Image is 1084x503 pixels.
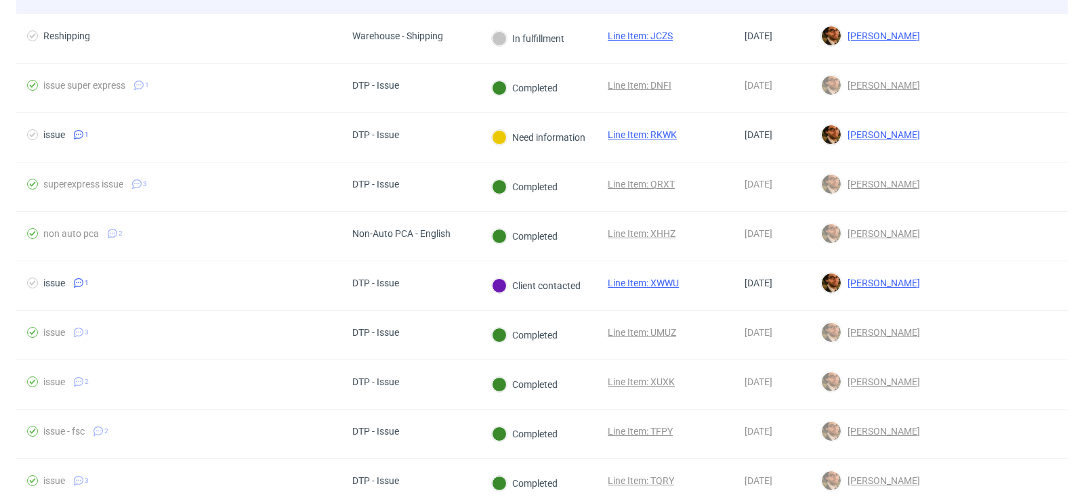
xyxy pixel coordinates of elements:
[352,179,399,190] div: DTP - Issue
[608,278,679,288] a: Line Item: XWWU
[842,129,920,140] span: [PERSON_NAME]
[492,229,558,244] div: Completed
[608,80,671,91] a: Line Item: DNFI
[143,179,147,190] span: 3
[608,475,674,486] a: Line Item: TQRY
[745,475,772,486] span: [DATE]
[85,475,89,486] span: 3
[842,376,920,387] span: [PERSON_NAME]
[352,278,399,288] div: DTP - Issue
[145,80,149,91] span: 1
[822,372,841,391] img: Matteo Corsico
[492,328,558,343] div: Completed
[822,323,841,342] img: Matteo Corsico
[842,80,920,91] span: [PERSON_NAME]
[842,327,920,338] span: [PERSON_NAME]
[352,327,399,338] div: DTP - Issue
[43,278,65,288] div: issue
[43,30,90,41] div: Reshipping
[43,80,125,91] div: issue super express
[43,376,65,387] div: issue
[608,376,675,387] a: Line Item: XUXK
[492,278,581,293] div: Client contacted
[492,476,558,491] div: Completed
[608,30,673,41] a: Line Item: JCZS
[352,30,443,41] div: Warehouse - Shipping
[104,426,108,437] span: 2
[745,426,772,437] span: [DATE]
[822,175,841,194] img: Matteo Corsico
[822,76,841,95] img: Matteo Corsico
[745,327,772,338] span: [DATE]
[352,475,399,486] div: DTP - Issue
[745,278,772,288] span: [DATE]
[352,80,399,91] div: DTP - Issue
[119,228,123,239] span: 2
[608,327,676,338] a: Line Item: UMUZ
[842,30,920,41] span: [PERSON_NAME]
[352,426,399,437] div: DTP - Issue
[822,471,841,490] img: Matteo Corsico
[492,81,558,95] div: Completed
[608,129,677,140] a: Line Item: RKWK
[745,228,772,239] span: [DATE]
[745,129,772,140] span: [DATE]
[745,179,772,190] span: [DATE]
[745,376,772,387] span: [DATE]
[842,426,920,437] span: [PERSON_NAME]
[842,179,920,190] span: [PERSON_NAME]
[492,179,558,194] div: Completed
[43,228,99,239] div: non auto pca
[43,129,65,140] div: issue
[492,31,564,46] div: In fulfillment
[842,278,920,288] span: [PERSON_NAME]
[822,224,841,243] img: Matteo Corsico
[822,274,841,292] img: Matteo Corsico
[822,26,841,45] img: Matteo Corsico
[492,427,558,441] div: Completed
[85,327,89,338] span: 3
[43,179,123,190] div: superexpress issue
[85,129,89,140] span: 1
[822,422,841,441] img: Matteo Corsico
[608,179,675,190] a: Line Item: QRXT
[352,129,399,140] div: DTP - Issue
[352,376,399,387] div: DTP - Issue
[43,475,65,486] div: issue
[842,475,920,486] span: [PERSON_NAME]
[822,125,841,144] img: Matteo Corsico
[745,30,772,41] span: [DATE]
[492,377,558,392] div: Completed
[85,278,89,288] span: 1
[608,426,673,437] a: Line Item: TFPY
[352,228,451,239] div: Non-Auto PCA - English
[85,376,89,387] span: 2
[745,80,772,91] span: [DATE]
[492,130,585,145] div: Need information
[608,228,675,239] a: Line Item: XHHZ
[43,426,85,437] div: issue - fsc
[842,228,920,239] span: [PERSON_NAME]
[43,327,65,338] div: issue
